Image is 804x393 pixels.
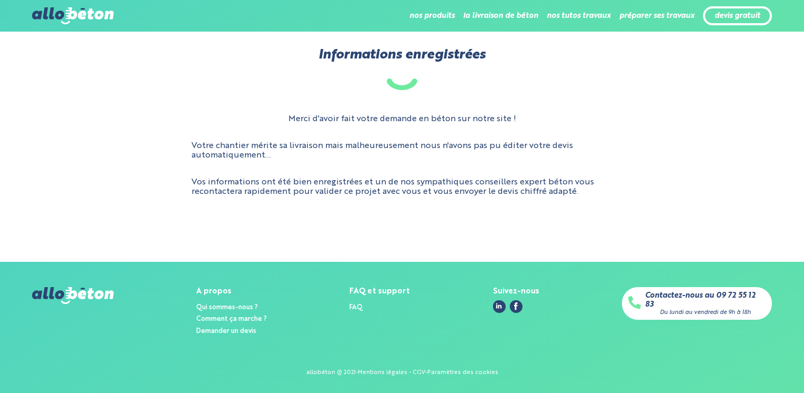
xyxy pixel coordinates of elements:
[306,369,356,376] div: allobéton @ 2021
[715,12,760,21] a: devis gratuit
[425,369,427,376] div: -
[349,304,363,311] a: FAQ
[196,287,267,296] div: A propos
[196,316,267,322] a: Comment ça marche ?
[192,178,612,197] p: Vos informations ont été bien enregistrées et un de nos sympathiques conseillers expert béton vou...
[196,304,258,311] a: Qui sommes-nous ?
[32,287,113,304] img: allobéton
[409,369,411,376] span: -
[358,369,407,376] a: Mentions légales
[427,369,498,376] a: Paramètres des cookies
[356,369,358,376] div: -
[710,352,792,381] iframe: Help widget launcher
[349,287,410,296] div: FAQ et support
[660,309,751,316] div: Du lundi au vendredi de 9h à 18h
[288,114,516,124] p: Merci d'avoir fait votre demande en béton sur notre site !
[409,3,455,28] li: nos produits
[547,3,611,28] li: nos tutos travaux
[493,287,539,296] div: Suivez-nous
[619,3,695,28] li: préparer ses travaux
[413,369,425,376] a: CGV
[196,328,256,335] a: Demander un devis
[32,7,113,24] img: allobéton
[192,141,612,161] p: Votre chantier mérite sa livraison mais malheureusement nous n'avons pas pu éditer votre devis au...
[645,291,766,309] a: Contactez-nous au 09 72 55 12 83
[463,3,538,28] li: la livraison de béton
